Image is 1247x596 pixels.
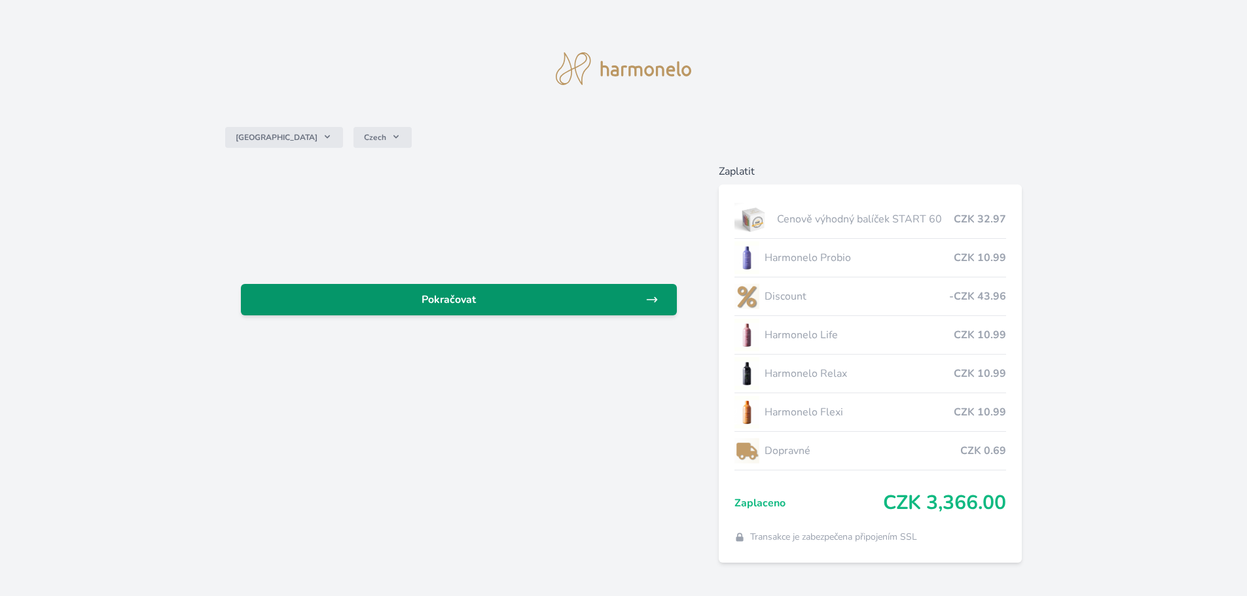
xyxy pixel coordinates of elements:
span: CZK 0.69 [960,443,1006,459]
img: CLEAN_PROBIO_se_stinem_x-lo.jpg [734,241,759,274]
span: [GEOGRAPHIC_DATA] [236,132,317,143]
span: -CZK 43.96 [949,289,1006,304]
button: [GEOGRAPHIC_DATA] [225,127,343,148]
img: delivery-lo.png [734,434,759,467]
img: CLEAN_RELAX_se_stinem_x-lo.jpg [734,357,759,390]
button: Czech [353,127,412,148]
span: Discount [765,289,949,304]
span: CZK 10.99 [954,366,1006,381]
span: Harmonelo Relax [765,366,954,381]
span: Harmonelo Flexi [765,404,954,420]
img: logo.svg [556,52,692,85]
span: CZK 10.99 [954,250,1006,266]
span: Cenově výhodný balíček START 60 [777,211,954,227]
img: start.jpg [734,203,772,236]
span: Dopravné [765,443,960,459]
span: CZK 32.97 [954,211,1006,227]
span: CZK 3,366.00 [883,491,1006,515]
span: CZK 10.99 [954,404,1006,420]
span: Transakce je zabezpečena připojením SSL [750,531,917,544]
h6: Zaplatit [719,164,1022,179]
span: Harmonelo Life [765,327,954,343]
img: CLEAN_FLEXI_se_stinem_x-hi_(1)-lo.jpg [734,396,759,429]
img: discount-lo.png [734,280,759,313]
span: Czech [364,132,386,143]
img: CLEAN_LIFE_se_stinem_x-lo.jpg [734,319,759,351]
a: Pokračovat [241,284,677,315]
span: Pokračovat [251,292,645,307]
span: Zaplaceno [734,495,883,511]
span: Harmonelo Probio [765,250,954,266]
span: CZK 10.99 [954,327,1006,343]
